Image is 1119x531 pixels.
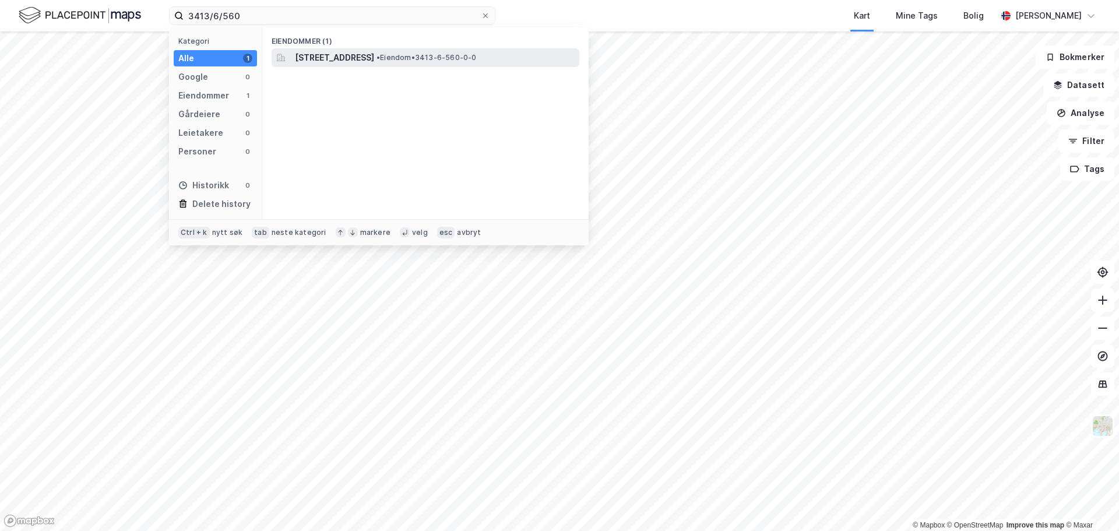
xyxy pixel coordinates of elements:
[412,228,428,237] div: velg
[178,178,229,192] div: Historikk
[184,7,481,24] input: Søk på adresse, matrikkel, gårdeiere, leietakere eller personer
[19,5,141,26] img: logo.f888ab2527a4732fd821a326f86c7f29.svg
[896,9,938,23] div: Mine Tags
[437,227,455,238] div: esc
[178,89,229,103] div: Eiendommer
[1060,157,1114,181] button: Tags
[947,521,1004,529] a: OpenStreetMap
[243,181,252,190] div: 0
[178,107,220,121] div: Gårdeiere
[178,227,210,238] div: Ctrl + k
[1047,101,1114,125] button: Analyse
[178,126,223,140] div: Leietakere
[1092,415,1114,437] img: Z
[243,54,252,63] div: 1
[963,9,984,23] div: Bolig
[360,228,390,237] div: markere
[1061,475,1119,531] iframe: Chat Widget
[1015,9,1082,23] div: [PERSON_NAME]
[1058,129,1114,153] button: Filter
[913,521,945,529] a: Mapbox
[854,9,870,23] div: Kart
[192,197,251,211] div: Delete history
[376,53,477,62] span: Eiendom • 3413-6-560-0-0
[1043,73,1114,97] button: Datasett
[1036,45,1114,69] button: Bokmerker
[178,51,194,65] div: Alle
[252,227,269,238] div: tab
[178,37,257,45] div: Kategori
[178,145,216,159] div: Personer
[262,27,589,48] div: Eiendommer (1)
[178,70,208,84] div: Google
[1061,475,1119,531] div: Kontrollprogram for chat
[376,53,380,62] span: •
[212,228,243,237] div: nytt søk
[3,514,55,528] a: Mapbox homepage
[243,128,252,138] div: 0
[295,51,374,65] span: [STREET_ADDRESS]
[243,91,252,100] div: 1
[272,228,326,237] div: neste kategori
[457,228,481,237] div: avbryt
[1007,521,1064,529] a: Improve this map
[243,72,252,82] div: 0
[243,147,252,156] div: 0
[243,110,252,119] div: 0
